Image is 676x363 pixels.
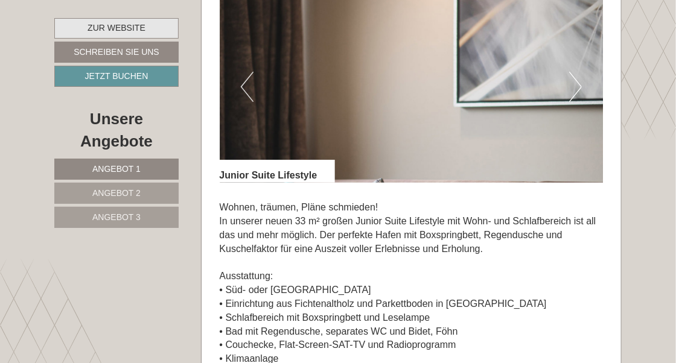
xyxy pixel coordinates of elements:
[54,18,179,39] a: Zur Website
[92,164,141,174] span: Angebot 1
[92,212,141,222] span: Angebot 3
[54,42,179,63] a: Schreiben Sie uns
[92,188,141,198] span: Angebot 2
[569,72,582,102] button: Next
[54,108,179,153] div: Unsere Angebote
[241,72,253,102] button: Previous
[220,160,336,183] div: Junior Suite Lifestyle
[54,66,179,87] a: Jetzt buchen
